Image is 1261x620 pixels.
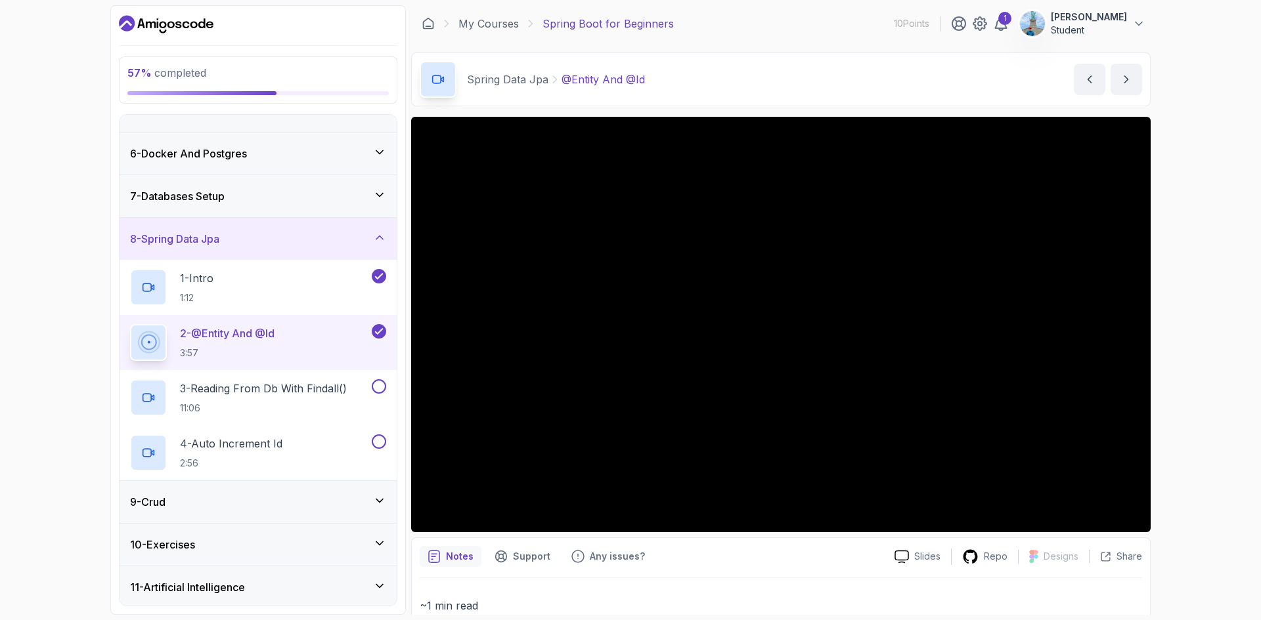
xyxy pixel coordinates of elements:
[487,546,558,567] button: Support button
[130,146,247,161] h3: 6 - Docker And Postgres
[130,188,225,204] h3: 7 - Databases Setup
[411,117,1151,532] iframe: 1 - @Entity and @Id
[446,550,474,563] p: Notes
[564,546,653,567] button: Feedback button
[984,550,1007,563] p: Repo
[513,550,550,563] p: Support
[952,548,1018,565] a: Repo
[130,537,195,552] h3: 10 - Exercises
[884,550,951,564] a: Slides
[1089,550,1142,563] button: Share
[1020,11,1045,36] img: user profile image
[422,17,435,30] a: Dashboard
[127,66,152,79] span: 57 %
[1074,64,1105,95] button: previous content
[458,16,519,31] a: My Courses
[120,481,397,523] button: 9-Crud
[180,457,282,470] p: 2:56
[467,72,548,87] p: Spring Data Jpa
[180,402,347,415] p: 11:06
[130,494,166,510] h3: 9 - Crud
[120,133,397,175] button: 6-Docker And Postgres
[120,566,397,608] button: 11-Artificial Intelligence
[993,16,1009,31] a: 1
[180,291,213,304] p: 1:12
[1044,550,1078,563] p: Designs
[420,546,481,567] button: notes button
[1051,24,1127,37] p: Student
[130,579,245,595] h3: 11 - Artificial Intelligence
[998,12,1011,25] div: 1
[119,14,213,35] a: Dashboard
[130,379,386,416] button: 3-Reading From Db With Findall()11:06
[180,381,347,396] p: 3 - Reading From Db With Findall()
[1019,10,1145,37] button: user profile image[PERSON_NAME]Student
[180,325,275,341] p: 2 - @Entity And @Id
[562,72,645,87] p: @Entity And @Id
[894,17,929,30] p: 10 Points
[127,66,206,79] span: completed
[120,175,397,217] button: 7-Databases Setup
[180,346,275,360] p: 3:57
[590,550,645,563] p: Any issues?
[130,324,386,361] button: 2-@Entity And @Id3:57
[914,550,940,563] p: Slides
[120,218,397,260] button: 8-Spring Data Jpa
[1117,550,1142,563] p: Share
[542,16,674,31] p: Spring Boot for Beginners
[1111,64,1142,95] button: next content
[130,269,386,306] button: 1-Intro1:12
[180,436,282,451] p: 4 - Auto Increment Id
[180,270,213,286] p: 1 - Intro
[1051,10,1127,24] p: [PERSON_NAME]
[420,596,1142,615] p: ~1 min read
[130,434,386,471] button: 4-Auto Increment Id2:56
[120,524,397,566] button: 10-Exercises
[130,231,219,247] h3: 8 - Spring Data Jpa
